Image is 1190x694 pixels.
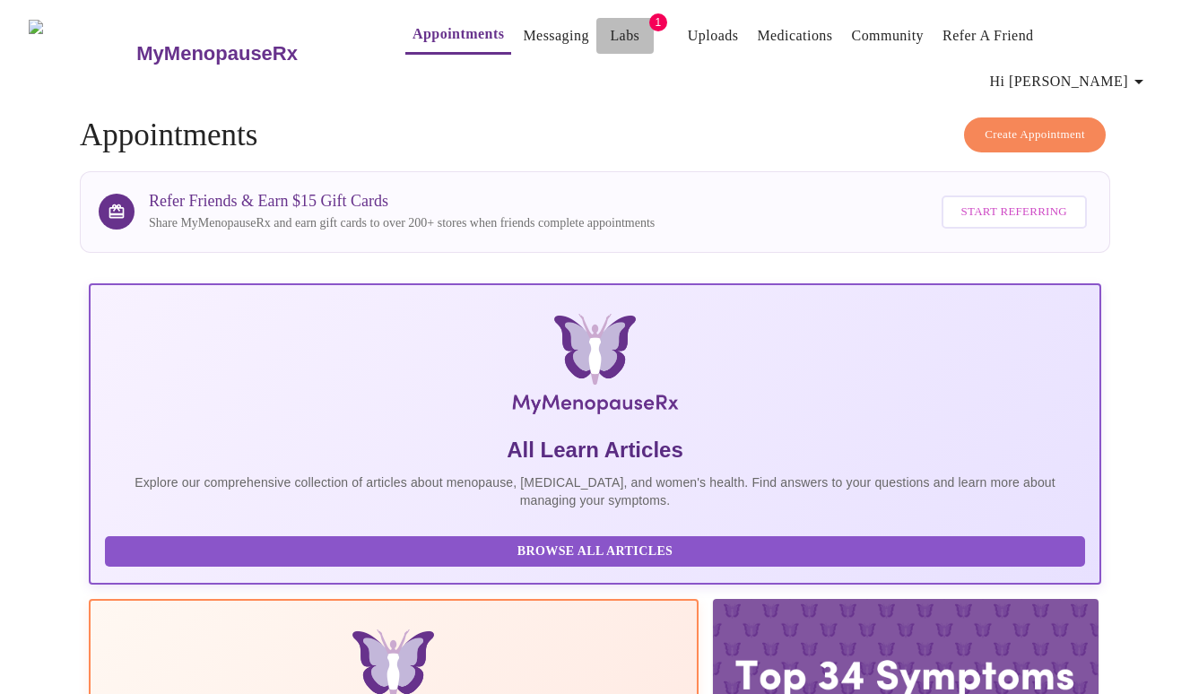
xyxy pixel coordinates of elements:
[649,13,667,31] span: 1
[750,18,839,54] button: Medications
[523,23,588,48] a: Messaging
[29,20,135,87] img: MyMenopauseRx Logo
[80,117,1110,153] h4: Appointments
[516,18,595,54] button: Messaging
[105,542,1090,558] a: Browse All Articles
[405,16,511,55] button: Appointments
[845,18,932,54] button: Community
[413,22,504,47] a: Appointments
[596,18,654,54] button: Labs
[990,69,1150,94] span: Hi [PERSON_NAME]
[105,436,1085,464] h5: All Learn Articles
[105,536,1085,568] button: Browse All Articles
[149,192,655,211] h3: Refer Friends & Earn $15 Gift Cards
[964,117,1106,152] button: Create Appointment
[135,22,369,85] a: MyMenopauseRx
[610,23,639,48] a: Labs
[942,195,1087,229] button: Start Referring
[149,214,655,232] p: Share MyMenopauseRx and earn gift cards to over 200+ stores when friends complete appointments
[681,18,746,54] button: Uploads
[136,42,298,65] h3: MyMenopauseRx
[105,473,1085,509] p: Explore our comprehensive collection of articles about menopause, [MEDICAL_DATA], and women's hea...
[961,202,1067,222] span: Start Referring
[688,23,739,48] a: Uploads
[123,541,1067,563] span: Browse All Articles
[937,187,1091,238] a: Start Referring
[757,23,832,48] a: Medications
[257,314,934,421] img: MyMenopauseRx Logo
[985,125,1085,145] span: Create Appointment
[852,23,925,48] a: Community
[983,64,1157,100] button: Hi [PERSON_NAME]
[935,18,1041,54] button: Refer a Friend
[942,23,1034,48] a: Refer a Friend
